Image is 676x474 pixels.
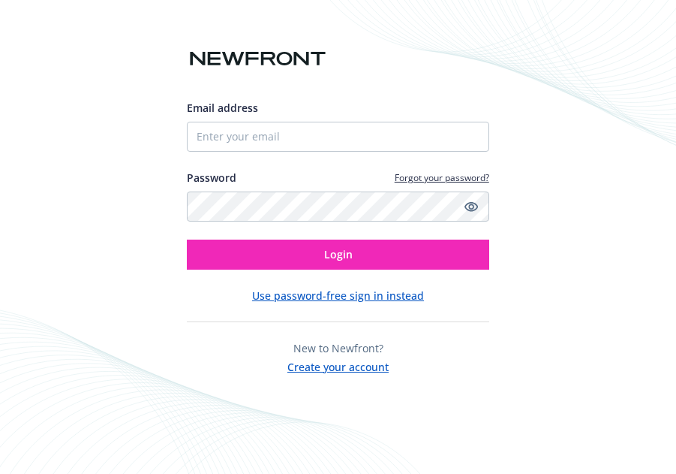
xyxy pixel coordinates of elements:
input: Enter your email [187,122,489,152]
label: Password [187,170,236,186]
input: Enter your password [187,192,489,222]
img: Newfront logo [187,46,329,72]
button: Login [187,240,489,270]
button: Create your account [287,356,389,375]
span: Login [324,247,353,261]
a: Show password [462,198,480,216]
button: Use password-free sign in instead [252,288,424,303]
span: New to Newfront? [293,341,383,355]
span: Email address [187,101,258,115]
a: Forgot your password? [395,171,489,184]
